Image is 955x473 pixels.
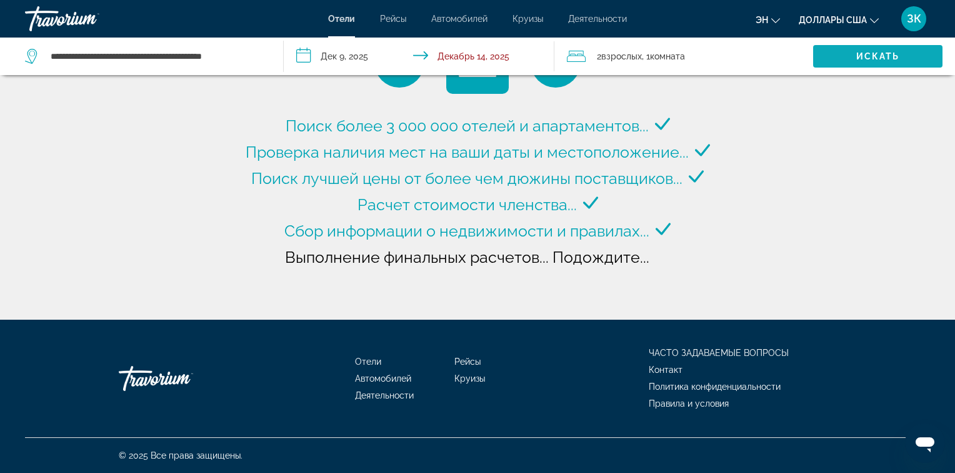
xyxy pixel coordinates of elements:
a: Рейсы [380,14,406,24]
span: Взрослых [601,51,642,61]
a: Рейсы [454,357,481,367]
span: © 2025 Все права защищены. [119,450,242,460]
font: 2 [597,51,601,61]
button: Изменение языка [756,11,780,29]
a: Круизы [454,374,485,384]
button: Пользовательское меню [897,6,930,32]
button: Изменить валюту [799,11,879,29]
a: Травориум [25,3,150,35]
a: Отели [328,14,355,24]
span: ЗК [907,13,921,25]
span: Доллары США [799,15,867,25]
span: Поиск более 3 000 000 отелей и апартаментов... [286,116,649,135]
a: Круизы [512,14,543,24]
a: Автомобилей [355,374,411,384]
a: Отели [355,357,381,367]
iframe: Button to launch messaging window [905,423,945,463]
a: Политика конфиденциальности [649,382,781,392]
button: Искать [813,45,942,68]
a: Контакт [649,365,682,375]
span: Выполнение финальных расчетов... Подождите... [285,248,649,267]
a: Деятельности [568,14,627,24]
span: Комната [650,51,685,61]
span: Проверка наличия мест на ваши даты и местоположение... [246,143,689,161]
a: Правила и условия [649,399,729,409]
a: Травориум [119,360,244,397]
span: Расчет стоимости членства... [357,195,577,214]
a: Деятельности [355,390,414,400]
span: Искать [856,51,900,61]
font: , 1 [642,51,650,61]
span: эн [756,15,768,25]
a: Автомобилей [431,14,487,24]
span: Поиск лучшей цены от более чем дюжины поставщиков... [251,169,682,188]
button: Путешественники: 2 взрослых, 0 детей [554,38,813,75]
a: ЧАСТО ЗАДАВАЕМЫЕ ВОПРОСЫ [649,348,789,358]
button: Дата заезда: 9 декабря 2025 г. Дата выезда: 14 декабря 2025 г. [284,38,555,75]
span: Сбор информации о недвижимости и правилах... [284,221,649,240]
